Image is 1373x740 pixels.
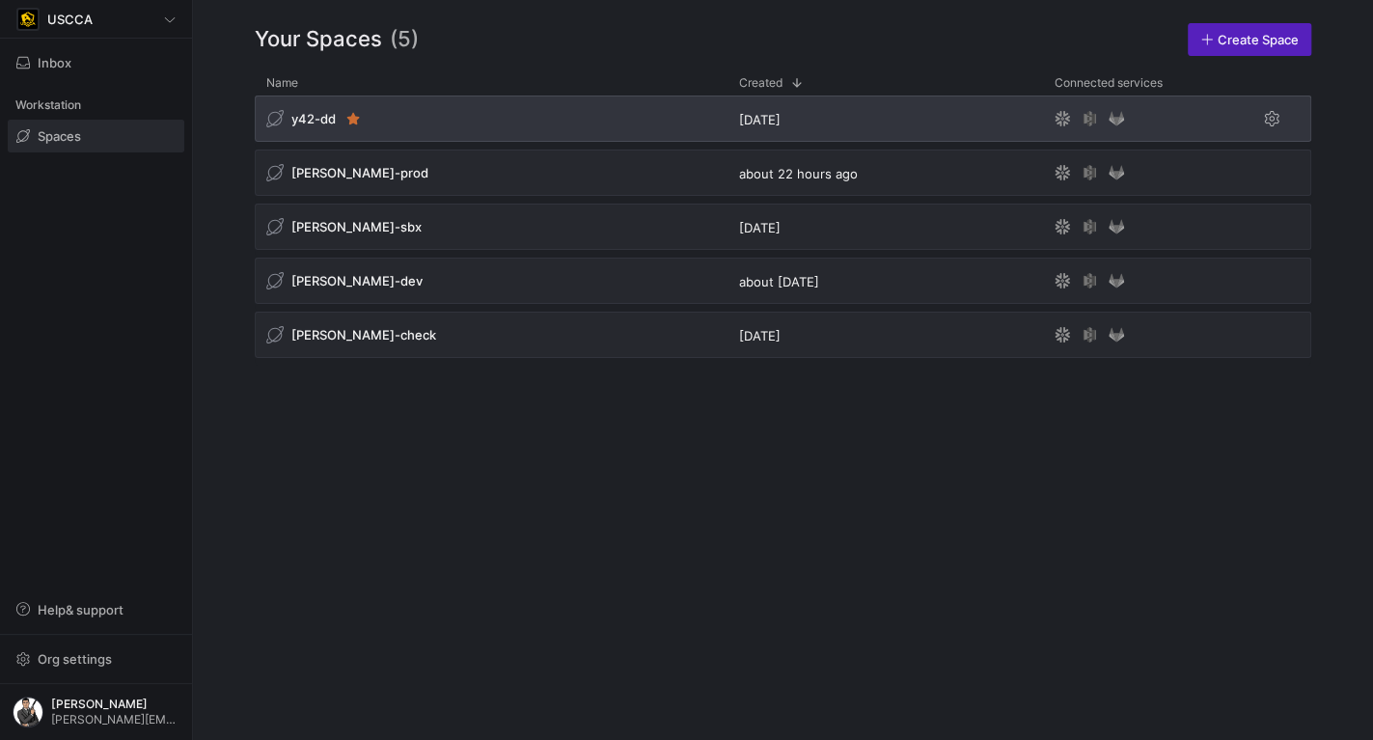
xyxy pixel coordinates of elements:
span: Inbox [38,55,71,70]
span: [PERSON_NAME]-dev [291,273,423,288]
span: about [DATE] [739,274,819,289]
span: Spaces [38,128,81,144]
span: Name [266,76,298,90]
span: (5) [390,23,419,56]
span: [DATE] [739,220,781,235]
a: Create Space [1188,23,1311,56]
img: https://storage.googleapis.com/y42-prod-data-exchange/images/uAsz27BndGEK0hZWDFeOjoxA7jCwgK9jE472... [18,10,38,29]
button: https://storage.googleapis.com/y42-prod-data-exchange/images/eavvdt3BI1mUL5aTwIpAt5MuNEaIUcQWfwmP... [8,692,184,732]
span: Your Spaces [255,23,382,56]
a: Spaces [8,120,184,152]
a: Org settings [8,653,184,669]
div: Press SPACE to select this row. [255,312,1311,366]
span: [PERSON_NAME]-sbx [291,219,422,234]
span: Connected services [1055,76,1163,90]
span: Org settings [38,651,112,667]
button: Inbox [8,46,184,79]
span: about 22 hours ago [739,166,858,181]
img: https://storage.googleapis.com/y42-prod-data-exchange/images/eavvdt3BI1mUL5aTwIpAt5MuNEaIUcQWfwmP... [13,697,43,727]
span: [PERSON_NAME]-check [291,327,436,343]
span: y42-dd [291,111,336,126]
span: [DATE] [739,112,781,127]
div: Workstation [8,91,184,120]
div: Press SPACE to select this row. [255,204,1311,258]
button: Org settings [8,643,184,675]
span: [PERSON_NAME][EMAIL_ADDRESS][PERSON_NAME][DOMAIN_NAME] [51,713,179,726]
span: [PERSON_NAME]-prod [291,165,428,180]
button: Help& support [8,593,184,626]
span: [DATE] [739,328,781,343]
div: Press SPACE to select this row. [255,258,1311,312]
div: Press SPACE to select this row. [255,150,1311,204]
span: Created [739,76,783,90]
span: USCCA [47,12,93,27]
span: Create Space [1218,32,1299,47]
span: Help & support [38,602,124,617]
div: Press SPACE to select this row. [255,96,1311,150]
span: [PERSON_NAME] [51,698,179,711]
